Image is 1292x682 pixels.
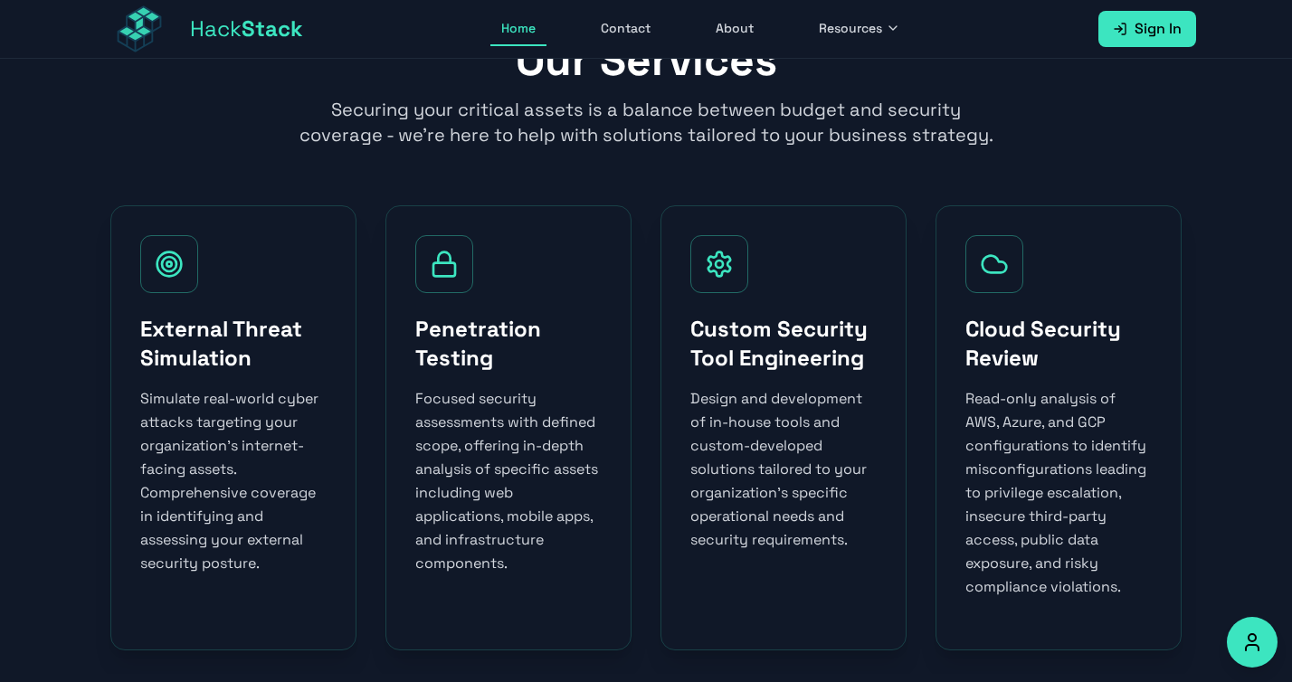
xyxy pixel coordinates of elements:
[590,12,661,46] a: Contact
[690,315,877,373] h3: Custom Security Tool Engineering
[705,12,765,46] a: About
[965,387,1152,599] p: Read-only analysis of AWS, Azure, and GCP configurations to identify misconfigurations leading to...
[415,315,602,373] h3: Penetration Testing
[819,19,882,37] span: Resources
[140,387,327,575] p: Simulate real-world cyber attacks targeting your organization's internet-facing assets. Comprehen...
[808,12,911,46] button: Resources
[1098,11,1196,47] a: Sign In
[299,97,993,147] p: Securing your critical assets is a balance between budget and security coverage - we're here to h...
[1135,18,1182,40] span: Sign In
[242,14,303,43] span: Stack
[140,315,327,373] h3: External Threat Simulation
[490,12,546,46] a: Home
[190,14,303,43] span: Hack
[965,315,1152,373] h3: Cloud Security Review
[415,387,602,575] p: Focused security assessments with defined scope, offering in-depth analysis of specific assets in...
[1227,617,1278,668] button: Accessibility Options
[690,387,877,552] p: Design and development of in-house tools and custom-developed solutions tailored to your organiza...
[96,39,1196,82] h2: Our Services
